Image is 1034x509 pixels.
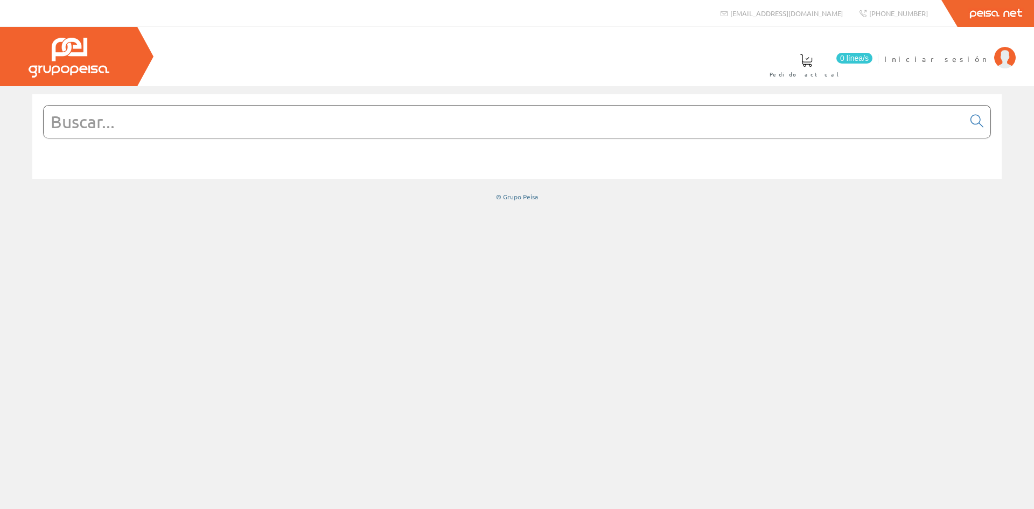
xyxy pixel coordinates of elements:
span: 0 línea/s [836,53,872,64]
img: Grupo Peisa [29,38,109,78]
input: Buscar... [44,106,964,138]
span: [PHONE_NUMBER] [869,9,928,18]
span: Pedido actual [770,69,843,80]
span: Iniciar sesión [884,53,989,64]
div: © Grupo Peisa [32,192,1002,201]
a: Iniciar sesión [884,45,1016,55]
span: [EMAIL_ADDRESS][DOMAIN_NAME] [730,9,843,18]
